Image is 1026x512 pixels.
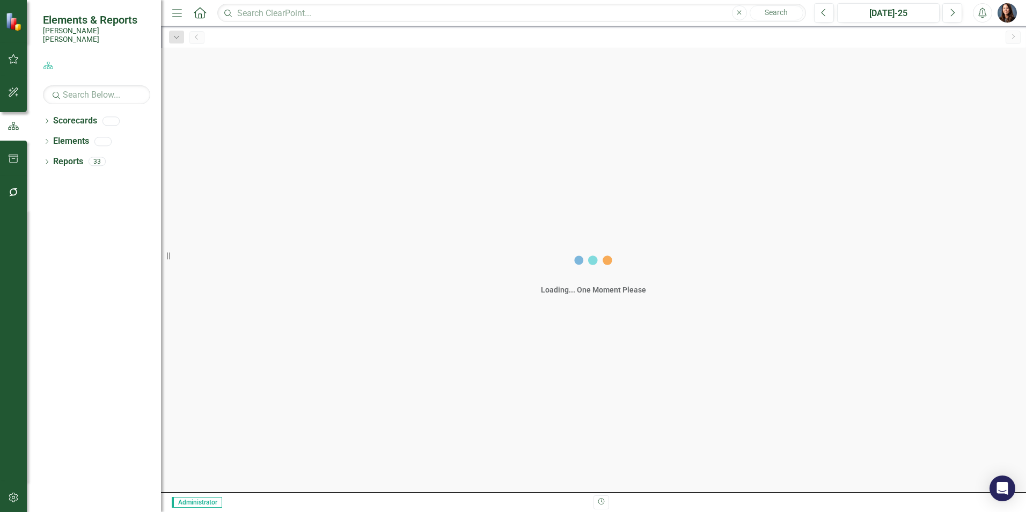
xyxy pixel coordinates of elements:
[43,13,150,26] span: Elements & Reports
[43,26,150,44] small: [PERSON_NAME] [PERSON_NAME]
[541,284,646,295] div: Loading... One Moment Please
[998,3,1017,23] img: Tami Griswold
[765,8,788,17] span: Search
[750,5,803,20] button: Search
[53,115,97,127] a: Scorecards
[217,4,806,23] input: Search ClearPoint...
[5,12,24,31] img: ClearPoint Strategy
[837,3,940,23] button: [DATE]-25
[172,497,222,508] span: Administrator
[53,135,89,148] a: Elements
[841,7,936,20] div: [DATE]-25
[53,156,83,168] a: Reports
[990,476,1015,501] div: Open Intercom Messenger
[89,157,106,166] div: 33
[43,85,150,104] input: Search Below...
